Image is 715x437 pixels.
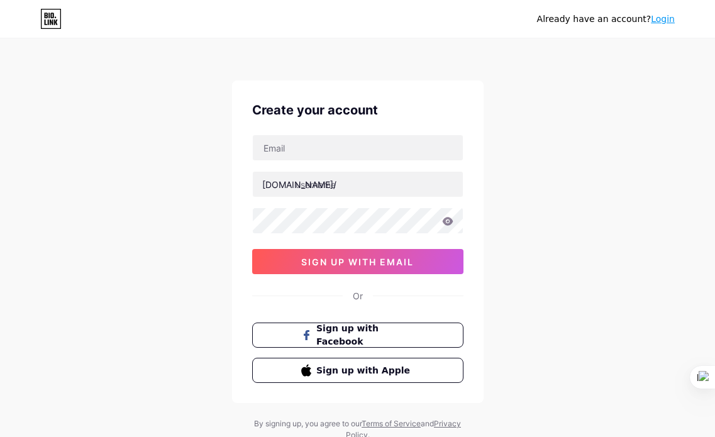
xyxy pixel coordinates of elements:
div: Or [353,289,363,302]
button: Sign up with Facebook [252,323,463,348]
input: Email [253,135,463,160]
span: Sign up with Facebook [316,322,414,348]
input: username [253,172,463,197]
div: [DOMAIN_NAME]/ [262,178,336,191]
button: Sign up with Apple [252,358,463,383]
div: Create your account [252,101,463,119]
a: Login [651,14,675,24]
div: Already have an account? [537,13,675,26]
span: Sign up with Apple [316,364,414,377]
a: Terms of Service [362,419,421,428]
button: sign up with email [252,249,463,274]
span: sign up with email [301,257,414,267]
